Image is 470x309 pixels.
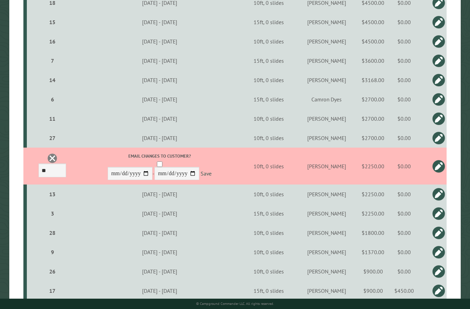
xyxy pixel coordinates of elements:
[77,153,242,182] div: -
[243,185,295,204] td: 10ft, 0 slides
[77,134,242,141] div: [DATE] - [DATE]
[359,185,387,204] td: $2250.00
[295,204,359,223] td: [PERSON_NAME]
[243,242,295,262] td: 10ft, 0 slides
[295,148,359,185] td: [PERSON_NAME]
[295,109,359,128] td: [PERSON_NAME]
[359,32,387,51] td: $4500.00
[295,51,359,70] td: [PERSON_NAME]
[295,12,359,32] td: [PERSON_NAME]
[295,70,359,90] td: [PERSON_NAME]
[359,70,387,90] td: $3168.00
[30,249,75,256] div: 9
[387,262,421,281] td: $0.00
[295,242,359,262] td: [PERSON_NAME]
[243,70,295,90] td: 10ft, 0 slides
[243,90,295,109] td: 15ft, 0 slides
[77,268,242,275] div: [DATE] - [DATE]
[77,210,242,217] div: [DATE] - [DATE]
[387,12,421,32] td: $0.00
[387,223,421,242] td: $0.00
[30,210,75,217] div: 3
[77,153,242,159] label: Email changes to customer?
[359,90,387,109] td: $2700.00
[359,128,387,148] td: $2700.00
[295,32,359,51] td: [PERSON_NAME]
[243,223,295,242] td: 10ft, 0 slides
[30,96,75,103] div: 6
[77,96,242,103] div: [DATE] - [DATE]
[77,19,242,26] div: [DATE] - [DATE]
[359,148,387,185] td: $2250.00
[77,77,242,83] div: [DATE] - [DATE]
[295,185,359,204] td: [PERSON_NAME]
[30,77,75,83] div: 14
[387,32,421,51] td: $0.00
[295,223,359,242] td: [PERSON_NAME]
[243,204,295,223] td: 15ft, 0 slides
[387,185,421,204] td: $0.00
[387,109,421,128] td: $0.00
[196,301,274,306] small: © Campground Commander LLC. All rights reserved.
[359,109,387,128] td: $2700.00
[295,262,359,281] td: [PERSON_NAME]
[30,287,75,294] div: 17
[77,57,242,64] div: [DATE] - [DATE]
[387,204,421,223] td: $0.00
[387,128,421,148] td: $0.00
[30,115,75,122] div: 11
[30,57,75,64] div: 7
[201,170,212,177] a: Save
[359,242,387,262] td: $1370.00
[30,134,75,141] div: 27
[387,242,421,262] td: $0.00
[243,262,295,281] td: 10ft, 0 slides
[243,281,295,300] td: 15ft, 0 slides
[243,51,295,70] td: 15ft, 0 slides
[295,281,359,300] td: [PERSON_NAME]
[243,148,295,185] td: 10ft, 0 slides
[30,38,75,45] div: 16
[359,51,387,70] td: $3600.00
[30,191,75,198] div: 13
[77,191,242,198] div: [DATE] - [DATE]
[30,268,75,275] div: 26
[77,115,242,122] div: [DATE] - [DATE]
[77,229,242,236] div: [DATE] - [DATE]
[77,287,242,294] div: [DATE] - [DATE]
[387,70,421,90] td: $0.00
[295,90,359,109] td: Camron Dyes
[387,51,421,70] td: $0.00
[295,128,359,148] td: [PERSON_NAME]
[243,109,295,128] td: 10ft, 0 slides
[387,281,421,300] td: $450.00
[243,128,295,148] td: 10ft, 0 slides
[387,90,421,109] td: $0.00
[359,12,387,32] td: $4500.00
[243,32,295,51] td: 10ft, 0 slides
[359,223,387,242] td: $1800.00
[359,204,387,223] td: $2250.00
[30,19,75,26] div: 15
[47,153,57,163] a: Delete this reservation
[77,249,242,256] div: [DATE] - [DATE]
[387,148,421,185] td: $0.00
[243,12,295,32] td: 15ft, 0 slides
[30,229,75,236] div: 28
[77,38,242,45] div: [DATE] - [DATE]
[359,262,387,281] td: $900.00
[359,281,387,300] td: $900.00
